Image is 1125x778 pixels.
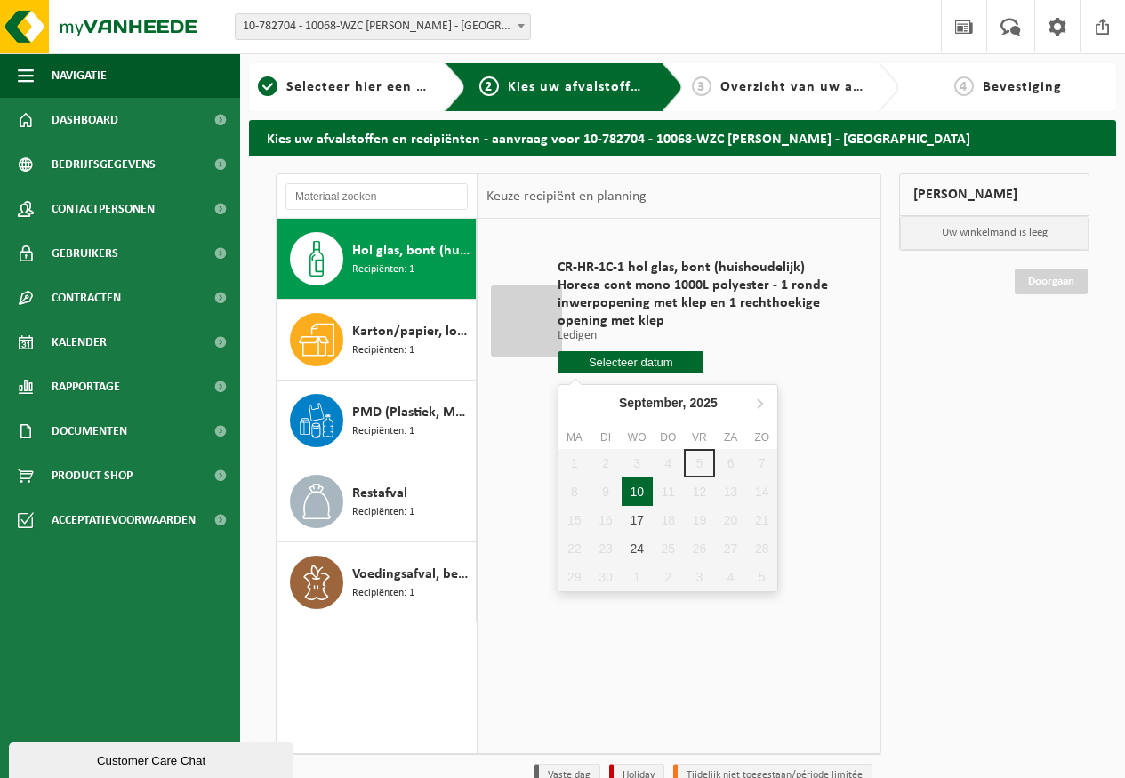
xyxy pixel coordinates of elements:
[277,381,477,461] button: PMD (Plastiek, Metaal, Drankkartons) (bedrijven) Recipiënten: 1
[352,483,407,504] span: Restafval
[52,98,118,142] span: Dashboard
[622,429,653,446] div: wo
[258,76,430,98] a: 1Selecteer hier een vestiging
[954,76,974,96] span: 4
[277,219,477,300] button: Hol glas, bont (huishoudelijk) Recipiënten: 1
[352,321,471,342] span: Karton/papier, los (bedrijven)
[236,14,530,39] span: 10-782704 - 10068-WZC JAMES ENSOR - OOSTENDE
[235,13,531,40] span: 10-782704 - 10068-WZC JAMES ENSOR - OOSTENDE
[352,564,471,585] span: Voedingsafval, bevat producten van dierlijke oorsprong, onverpakt, categorie 3
[746,429,777,446] div: zo
[622,563,653,591] div: 1
[558,259,849,277] span: CR-HR-1C-1 hol glas, bont (huishoudelijk)
[715,429,746,446] div: za
[352,261,414,278] span: Recipiënten: 1
[983,80,1062,94] span: Bevestiging
[52,365,120,409] span: Rapportage
[653,429,684,446] div: do
[622,477,653,506] div: 10
[352,423,414,440] span: Recipiënten: 1
[352,504,414,521] span: Recipiënten: 1
[690,397,718,409] i: 2025
[52,320,107,365] span: Kalender
[508,80,752,94] span: Kies uw afvalstoffen en recipiënten
[249,120,1116,155] h2: Kies uw afvalstoffen en recipiënten - aanvraag voor 10-782704 - 10068-WZC [PERSON_NAME] - [GEOGRA...
[720,80,908,94] span: Overzicht van uw aanvraag
[52,276,121,320] span: Contracten
[1015,269,1088,294] a: Doorgaan
[352,240,471,261] span: Hol glas, bont (huishoudelijk)
[52,231,118,276] span: Gebruikers
[622,534,653,563] div: 24
[558,351,703,373] input: Selecteer datum
[352,402,471,423] span: PMD (Plastiek, Metaal, Drankkartons) (bedrijven)
[684,429,715,446] div: vr
[622,506,653,534] div: 17
[52,498,196,542] span: Acceptatievoorwaarden
[277,461,477,542] button: Restafval Recipiënten: 1
[558,330,849,342] p: Ledigen
[900,216,1089,250] p: Uw winkelmand is leeg
[612,389,725,417] div: September,
[558,277,849,330] span: Horeca cont mono 1000L polyester - 1 ronde inwerpopening met klep en 1 rechthoekige opening met klep
[558,429,590,446] div: ma
[52,409,127,453] span: Documenten
[590,429,621,446] div: di
[52,187,155,231] span: Contactpersonen
[286,80,478,94] span: Selecteer hier een vestiging
[899,173,1089,216] div: [PERSON_NAME]
[478,174,655,219] div: Keuze recipiënt en planning
[285,183,468,210] input: Materiaal zoeken
[277,542,477,622] button: Voedingsafval, bevat producten van dierlijke oorsprong, onverpakt, categorie 3 Recipiënten: 1
[52,453,133,498] span: Product Shop
[9,739,297,778] iframe: chat widget
[352,342,414,359] span: Recipiënten: 1
[352,585,414,602] span: Recipiënten: 1
[479,76,499,96] span: 2
[52,53,107,98] span: Navigatie
[692,76,711,96] span: 3
[52,142,156,187] span: Bedrijfsgegevens
[277,300,477,381] button: Karton/papier, los (bedrijven) Recipiënten: 1
[258,76,277,96] span: 1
